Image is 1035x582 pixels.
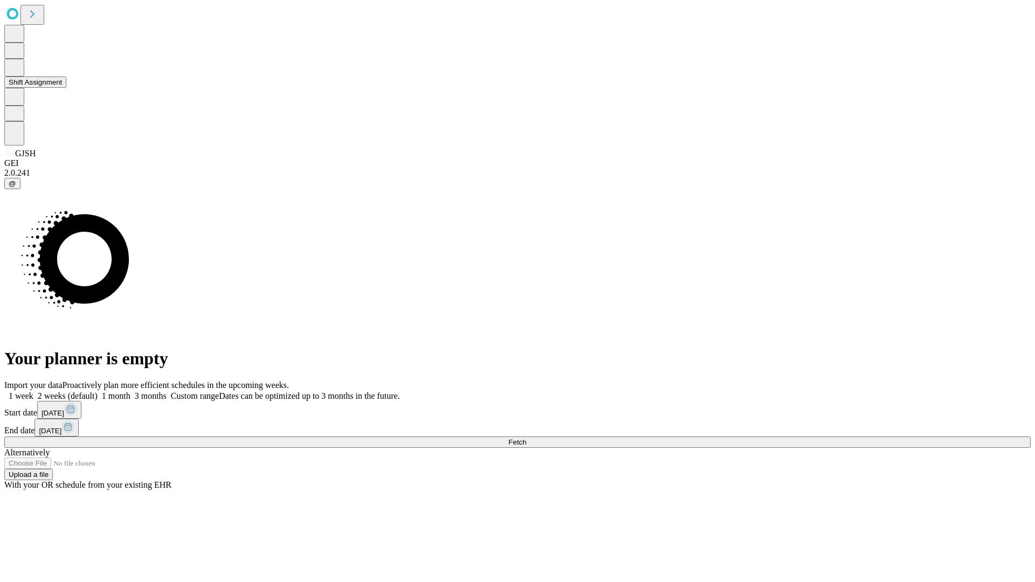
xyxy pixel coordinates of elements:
[34,419,79,436] button: [DATE]
[9,391,33,400] span: 1 week
[102,391,130,400] span: 1 month
[42,409,64,417] span: [DATE]
[4,469,53,480] button: Upload a file
[4,380,63,390] span: Import your data
[4,401,1031,419] div: Start date
[4,168,1031,178] div: 2.0.241
[4,436,1031,448] button: Fetch
[4,419,1031,436] div: End date
[219,391,399,400] span: Dates can be optimized up to 3 months in the future.
[38,391,98,400] span: 2 weeks (default)
[37,401,81,419] button: [DATE]
[4,178,20,189] button: @
[9,179,16,188] span: @
[4,480,171,489] span: With your OR schedule from your existing EHR
[15,149,36,158] span: GJSH
[39,427,61,435] span: [DATE]
[63,380,289,390] span: Proactively plan more efficient schedules in the upcoming weeks.
[4,158,1031,168] div: GEI
[4,349,1031,369] h1: Your planner is empty
[171,391,219,400] span: Custom range
[4,448,50,457] span: Alternatively
[4,77,66,88] button: Shift Assignment
[135,391,167,400] span: 3 months
[508,438,526,446] span: Fetch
